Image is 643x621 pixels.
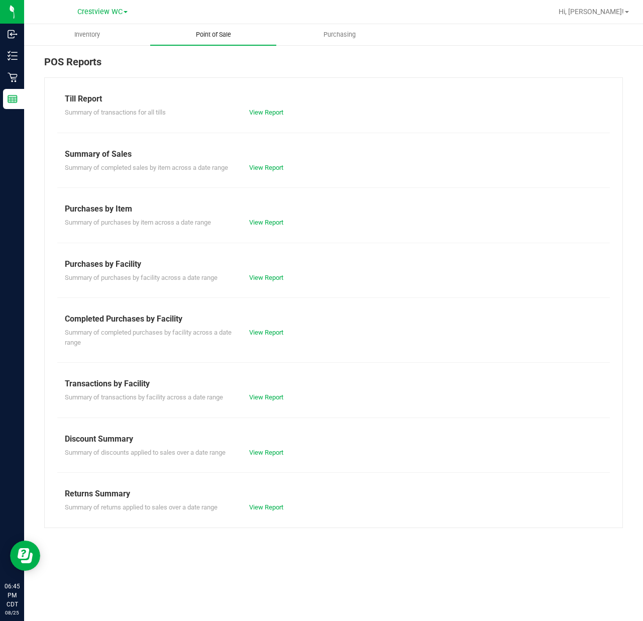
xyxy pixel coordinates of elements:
span: Hi, [PERSON_NAME]! [559,8,624,16]
span: Summary of discounts applied to sales over a date range [65,449,226,456]
div: Purchases by Facility [65,258,602,270]
div: Returns Summary [65,488,602,500]
inline-svg: Retail [8,72,18,82]
span: Summary of returns applied to sales over a date range [65,503,218,511]
inline-svg: Inbound [8,29,18,39]
a: View Report [249,503,283,511]
div: POS Reports [44,54,623,77]
div: Till Report [65,93,602,105]
span: Inventory [61,30,114,39]
div: Summary of Sales [65,148,602,160]
span: Point of Sale [182,30,245,39]
a: View Report [249,329,283,336]
span: Summary of transactions by facility across a date range [65,393,223,401]
p: 06:45 PM CDT [5,582,20,609]
span: Summary of transactions for all tills [65,109,166,116]
a: View Report [249,219,283,226]
a: Inventory [24,24,150,45]
iframe: Resource center [10,541,40,571]
a: View Report [249,274,283,281]
p: 08/25 [5,609,20,616]
a: View Report [249,109,283,116]
div: Purchases by Item [65,203,602,215]
a: Point of Sale [150,24,276,45]
a: View Report [249,164,283,171]
span: Summary of completed purchases by facility across a date range [65,329,232,346]
span: Crestview WC [77,8,123,16]
div: Transactions by Facility [65,378,602,390]
inline-svg: Reports [8,94,18,104]
a: Purchasing [276,24,402,45]
div: Completed Purchases by Facility [65,313,602,325]
span: Summary of completed sales by item across a date range [65,164,228,171]
a: View Report [249,449,283,456]
div: Discount Summary [65,433,602,445]
inline-svg: Inventory [8,51,18,61]
span: Purchasing [310,30,369,39]
a: View Report [249,393,283,401]
span: Summary of purchases by facility across a date range [65,274,218,281]
span: Summary of purchases by item across a date range [65,219,211,226]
